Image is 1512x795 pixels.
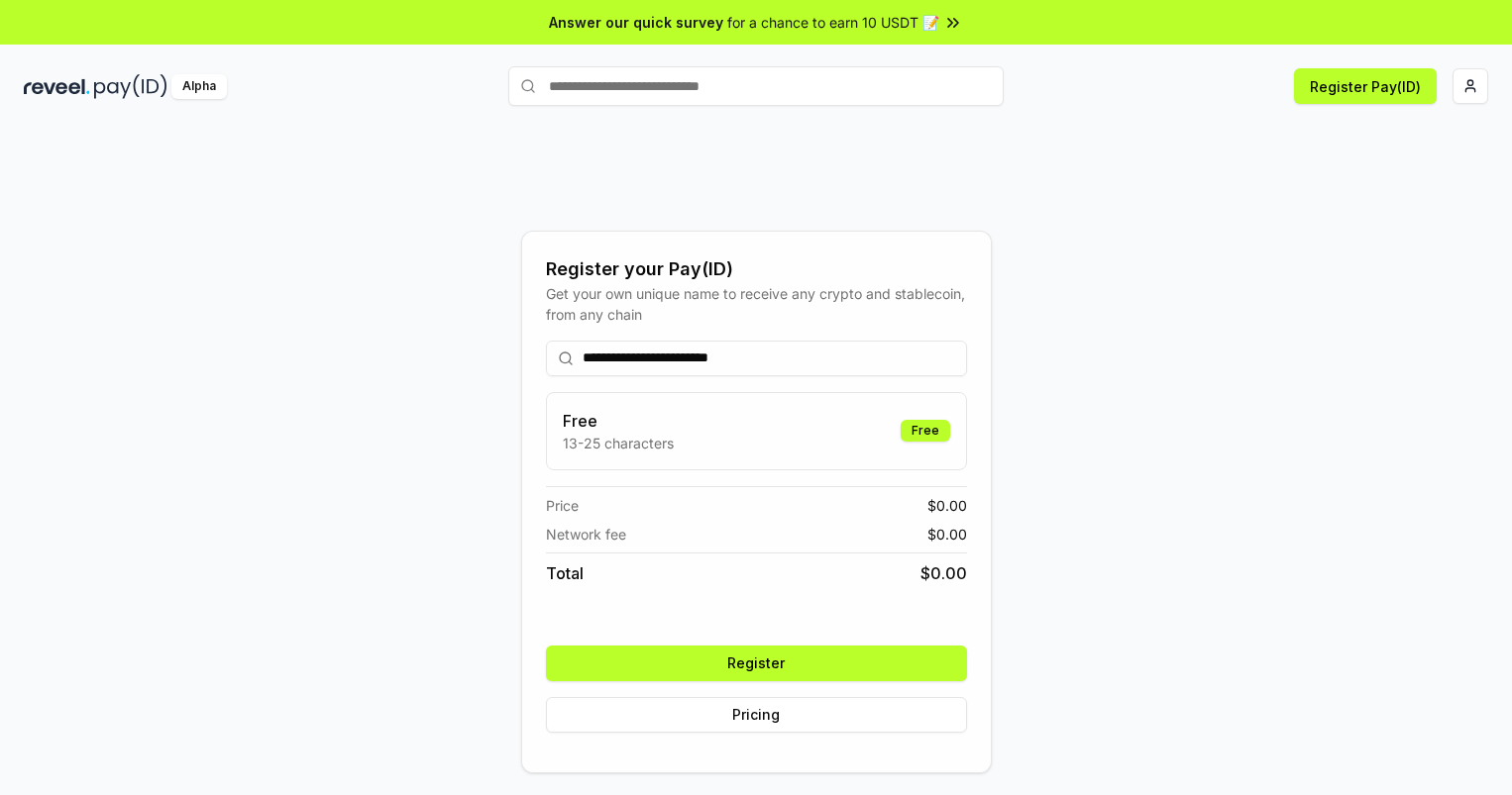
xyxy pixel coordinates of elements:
[901,420,950,442] div: Free
[1294,68,1437,104] button: Register Pay(ID)
[546,283,967,325] div: Get your own unique name to receive any crypto and stablecoin, from any chain
[563,433,674,453] p: 13-25 characters
[546,255,967,283] div: Register your Pay(ID)
[927,495,967,516] span: $ 0.00
[563,409,674,433] h3: Free
[920,561,967,585] span: $ 0.00
[727,12,939,33] span: for a chance to earn 10 USDT 📝
[546,646,967,681] button: Register
[546,561,584,585] span: Total
[927,524,967,545] span: $ 0.00
[546,495,579,516] span: Price
[546,697,967,733] button: Pricing
[549,12,723,33] span: Answer our quick survey
[171,74,227,99] div: Alpha
[24,74,90,99] img: reveel_dark
[94,74,167,99] img: pay_id
[546,524,626,545] span: Network fee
